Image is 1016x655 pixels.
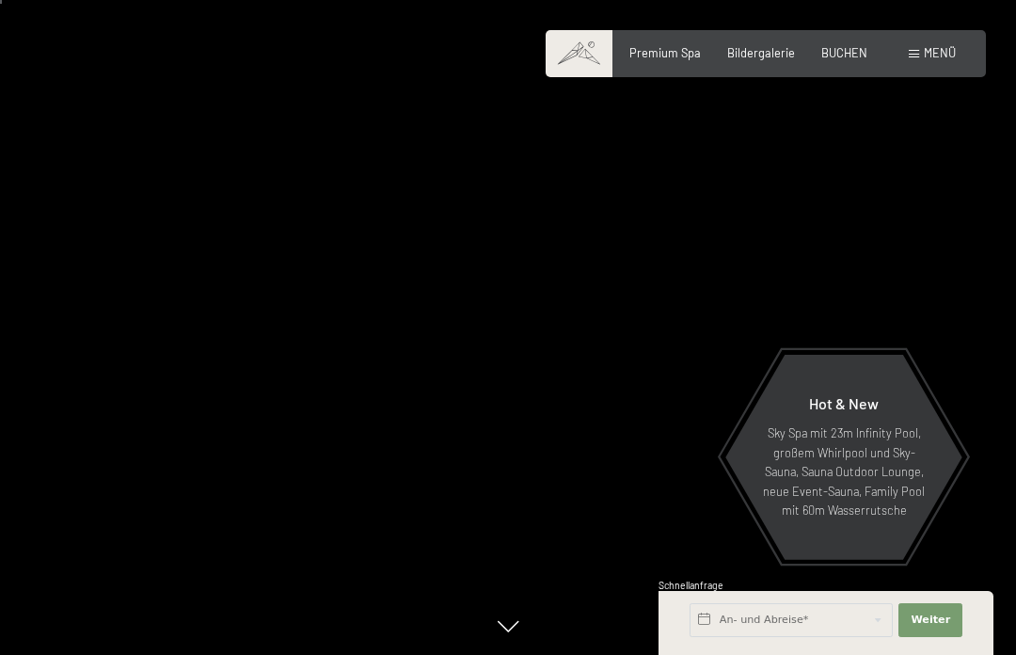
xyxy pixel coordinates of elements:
span: Schnellanfrage [659,580,723,591]
p: Sky Spa mit 23m Infinity Pool, großem Whirlpool und Sky-Sauna, Sauna Outdoor Lounge, neue Event-S... [762,423,926,519]
span: Hot & New [809,394,879,412]
a: Premium Spa [629,45,701,60]
a: BUCHEN [821,45,867,60]
span: Menü [924,45,956,60]
button: Weiter [898,603,962,637]
a: Hot & New Sky Spa mit 23m Infinity Pool, großem Whirlpool und Sky-Sauna, Sauna Outdoor Lounge, ne... [724,354,963,561]
span: Weiter [911,613,950,628]
a: Bildergalerie [727,45,795,60]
